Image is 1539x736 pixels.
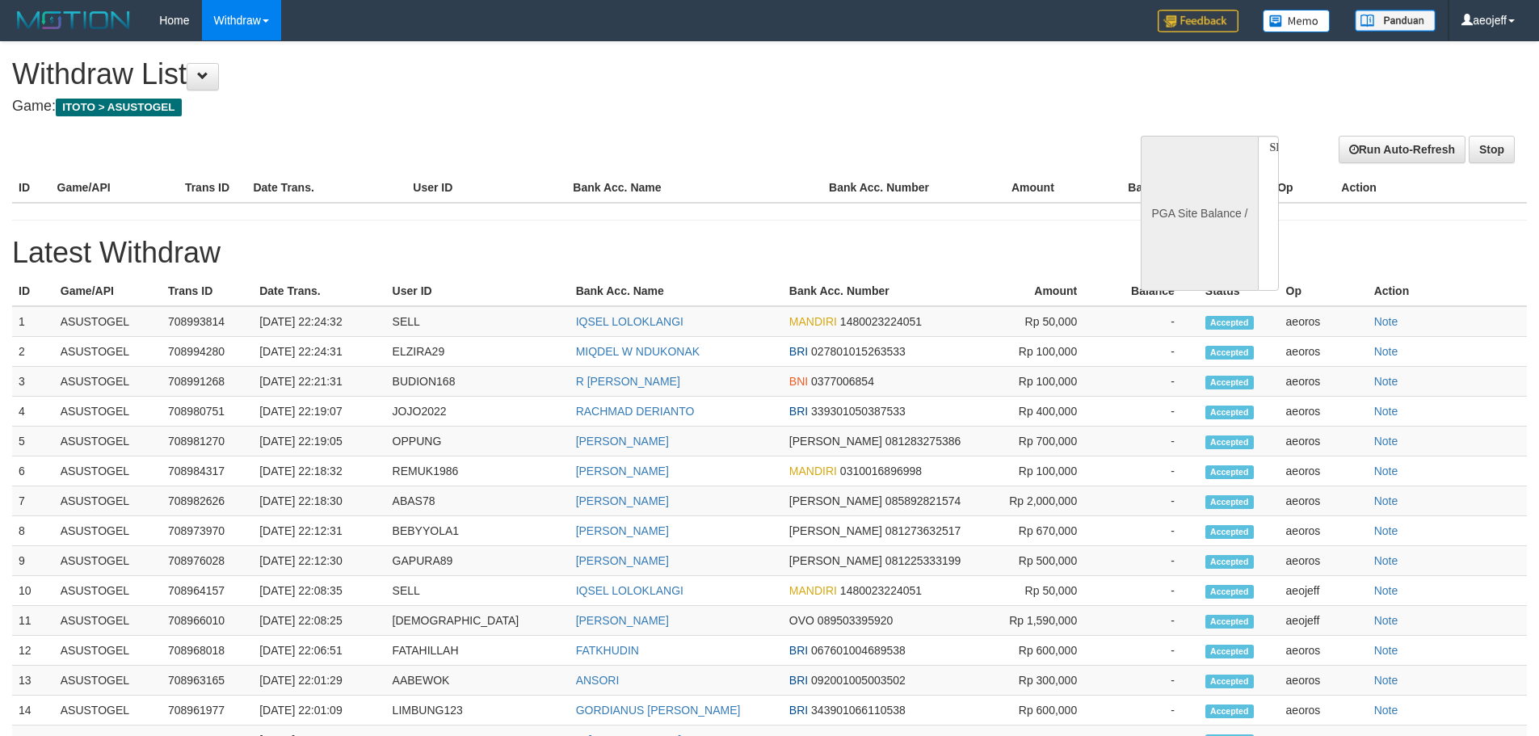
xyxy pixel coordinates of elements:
th: Bank Acc. Name [566,173,822,203]
td: 7 [12,486,54,516]
td: AABEWOK [386,666,570,696]
img: Button%20Memo.svg [1263,10,1331,32]
td: [DATE] 22:24:31 [253,337,385,367]
span: [PERSON_NAME] [789,524,882,537]
a: Note [1374,465,1398,477]
td: - [1101,427,1199,456]
span: Accepted [1205,615,1254,629]
td: 12 [12,636,54,666]
td: Rp 100,000 [986,337,1101,367]
td: SELL [386,576,570,606]
td: 708991268 [162,367,253,397]
td: 708976028 [162,546,253,576]
h1: Withdraw List [12,58,1010,90]
span: Accepted [1205,435,1254,449]
td: 1 [12,306,54,337]
a: Note [1374,554,1398,567]
td: Rp 300,000 [986,666,1101,696]
td: aeoros [1280,486,1368,516]
td: - [1101,606,1199,636]
td: aeoros [1280,666,1368,696]
td: aeoros [1280,397,1368,427]
td: - [1101,367,1199,397]
td: - [1101,456,1199,486]
td: 3 [12,367,54,397]
td: ASUSTOGEL [54,636,162,666]
img: MOTION_logo.png [12,8,135,32]
td: SELL [386,306,570,337]
td: ASUSTOGEL [54,516,162,546]
td: 708980751 [162,397,253,427]
td: aeojeff [1280,576,1368,606]
td: 708964157 [162,576,253,606]
th: Op [1280,276,1368,306]
td: aeoros [1280,337,1368,367]
td: aeoros [1280,696,1368,725]
td: 10 [12,576,54,606]
td: 4 [12,397,54,427]
td: ASUSTOGEL [54,486,162,516]
td: ASUSTOGEL [54,696,162,725]
td: 708961977 [162,696,253,725]
span: MANDIRI [789,584,837,597]
span: Accepted [1205,406,1254,419]
td: [DEMOGRAPHIC_DATA] [386,606,570,636]
span: 339301050387533 [811,405,906,418]
td: Rp 500,000 [986,546,1101,576]
td: [DATE] 22:21:31 [253,367,385,397]
span: Accepted [1205,525,1254,539]
a: Note [1374,524,1398,537]
th: Action [1335,173,1527,203]
span: BNI [789,375,808,388]
td: 13 [12,666,54,696]
a: R [PERSON_NAME] [576,375,680,388]
td: [DATE] 22:08:35 [253,576,385,606]
img: Feedback.jpg [1158,10,1238,32]
td: FATAHILLAH [386,636,570,666]
a: [PERSON_NAME] [576,524,669,537]
a: Note [1374,674,1398,687]
a: [PERSON_NAME] [576,614,669,627]
th: User ID [386,276,570,306]
img: panduan.png [1355,10,1436,32]
a: Note [1374,584,1398,597]
td: - [1101,546,1199,576]
td: ASUSTOGEL [54,666,162,696]
td: [DATE] 22:24:32 [253,306,385,337]
a: Note [1374,644,1398,657]
th: Action [1368,276,1527,306]
span: BRI [789,345,808,358]
td: [DATE] 22:18:32 [253,456,385,486]
td: aeoros [1280,516,1368,546]
span: 027801015263533 [811,345,906,358]
td: LIMBUNG123 [386,696,570,725]
th: Bank Acc. Number [783,276,986,306]
td: 11 [12,606,54,636]
th: ID [12,276,54,306]
td: 708973970 [162,516,253,546]
span: Accepted [1205,465,1254,479]
a: Run Auto-Refresh [1339,136,1465,163]
th: Date Trans. [253,276,385,306]
td: ASUSTOGEL [54,606,162,636]
a: RACHMAD DERIANTO [576,405,695,418]
td: - [1101,486,1199,516]
td: 708984317 [162,456,253,486]
th: Game/API [51,173,179,203]
span: Accepted [1205,585,1254,599]
td: 708993814 [162,306,253,337]
span: 1480023224051 [840,584,922,597]
td: 6 [12,456,54,486]
span: BRI [789,644,808,657]
span: 343901066110538 [811,704,906,717]
span: 081283275386 [885,435,961,448]
td: Rp 600,000 [986,636,1101,666]
td: 708982626 [162,486,253,516]
td: - [1101,666,1199,696]
th: Amount [950,173,1078,203]
td: Rp 100,000 [986,456,1101,486]
td: Rp 100,000 [986,367,1101,397]
span: Accepted [1205,376,1254,389]
th: Bank Acc. Name [570,276,783,306]
span: [PERSON_NAME] [789,554,882,567]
